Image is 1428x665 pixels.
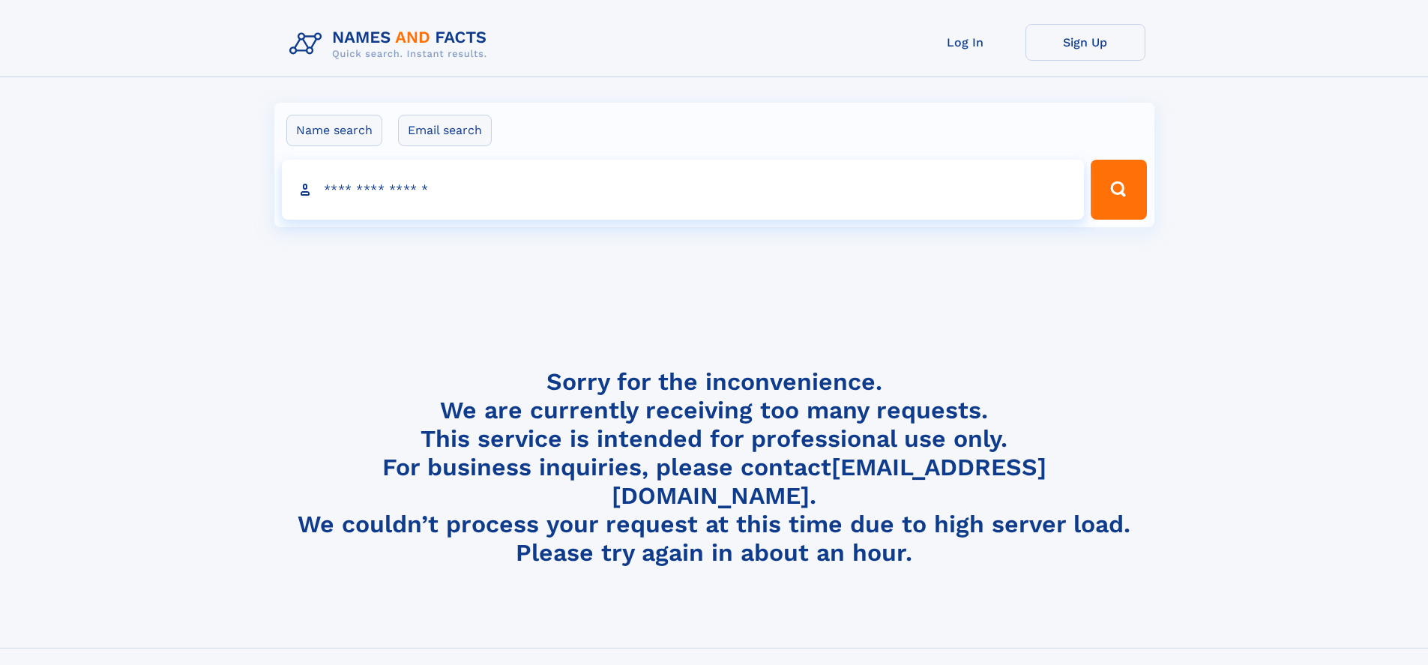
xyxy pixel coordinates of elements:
[283,24,499,64] img: Logo Names and Facts
[286,115,382,146] label: Name search
[282,160,1085,220] input: search input
[1091,160,1146,220] button: Search Button
[283,367,1145,568] h4: Sorry for the inconvenience. We are currently receiving too many requests. This service is intend...
[1025,24,1145,61] a: Sign Up
[906,24,1025,61] a: Log In
[398,115,492,146] label: Email search
[612,453,1046,510] a: [EMAIL_ADDRESS][DOMAIN_NAME]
